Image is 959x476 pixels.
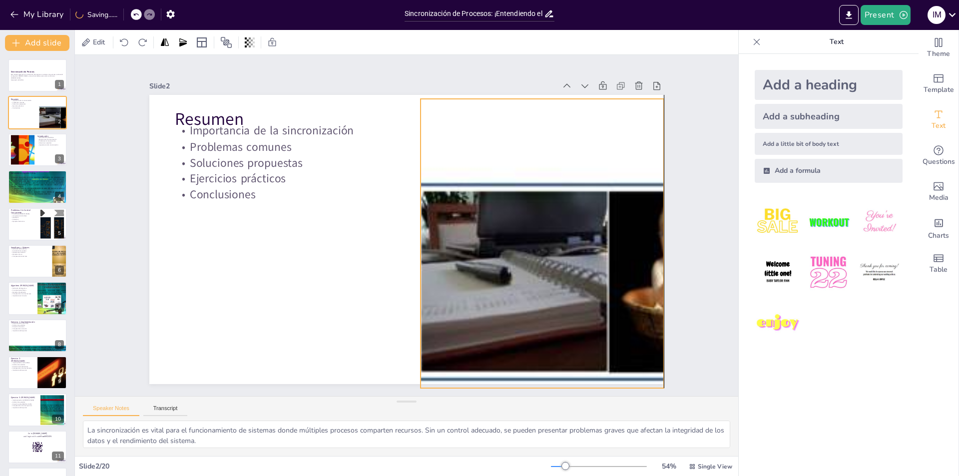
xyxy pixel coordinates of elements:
[79,462,551,471] div: Slide 2 / 20
[11,255,49,257] p: Comparación de técnicas
[55,340,64,349] div: 8
[919,30,959,66] div: Change the overall theme
[11,252,49,254] p: Operaciones atómicas
[55,377,64,386] div: 9
[11,362,34,364] p: Implementación del semáforo
[11,220,37,222] p: Ejemplos ilustrativos
[11,357,34,363] p: Ejercicio 2: [PERSON_NAME]
[856,199,903,245] img: 3.jpeg
[930,264,948,275] span: Table
[755,70,903,100] div: Add a heading
[8,208,67,241] div: 5
[11,401,37,403] p: Análisis de resultados
[805,199,852,245] img: 2.jpeg
[8,282,67,315] div: 7
[5,35,69,51] button: Add slide
[11,248,49,250] p: Definición de semáforos
[923,156,955,167] span: Questions
[755,159,903,183] div: Add a formula
[856,249,903,296] img: 6.jpeg
[11,288,34,290] p: Definición del algoritmo
[11,405,37,407] p: Comparación con otros ejercicios
[55,154,64,163] div: 3
[11,368,34,370] p: Comparación con otros métodos
[919,102,959,138] div: Add text boxes
[11,218,37,220] p: Starvation
[755,104,903,129] div: Add a subheading
[11,326,64,328] p: Discusión de errores
[11,253,49,255] p: Ejemplos de uso
[175,155,509,171] p: Soluciones propuestas
[11,105,49,107] p: Ejercicios prácticos
[91,37,107,47] span: Edit
[37,138,64,140] p: Mecanismos de sincronización
[8,393,67,426] div: 10
[8,133,67,166] div: 3
[11,103,49,105] p: Soluciones propuestas
[33,432,47,435] strong: [DOMAIN_NAME]
[11,322,64,324] p: Implementación del código
[924,84,954,95] span: Template
[927,48,950,59] span: Theme
[919,246,959,282] div: Add a table
[11,324,64,326] p: Análisis de resultados
[11,97,49,100] p: Resumen
[11,213,37,215] p: Condiciones [PERSON_NAME]
[175,187,509,203] p: Conclusiones
[11,432,64,435] p: Go to
[755,300,801,347] img: 7.jpeg
[928,230,949,241] span: Charts
[8,319,67,352] div: 8
[8,356,67,389] div: 9
[11,403,37,405] p: Discusión sobre [MEDICAL_DATA]
[11,250,49,252] p: Función de los mutexes
[11,71,34,73] strong: Sincronización de Procesos
[657,462,681,471] div: 54 %
[11,216,37,218] p: Deadlocks
[8,170,67,203] div: 4
[11,79,64,81] p: Generated with [URL]
[75,10,117,19] div: Saving......
[55,303,64,312] div: 7
[839,5,859,25] button: Export to PowerPoint
[175,139,509,155] p: Problemas comunes
[8,431,67,464] div: 11
[143,405,188,416] button: Transcript
[7,6,68,22] button: My Library
[11,291,34,293] p: Ejemplos de aplicación
[11,172,64,175] p: Definición de Sección Crítica
[175,123,509,139] p: Importancia de la sincronización
[11,209,37,214] p: Problemas Sin Control Concurrente
[755,199,801,245] img: 1.jpeg
[928,5,946,25] button: I M
[52,415,64,424] div: 10
[11,174,64,176] p: Definición de sección crítica
[55,80,64,89] div: 1
[11,101,49,103] p: Problemas comunes
[8,96,67,129] div: 2
[755,249,801,296] img: 4.jpeg
[11,366,34,368] p: Discusión de implicaciones
[919,138,959,174] div: Get real-time input from your audience
[11,407,37,409] p: Importancia del ejercicio
[11,215,37,217] p: Inconsistencias de datos
[175,171,509,187] p: Ejercicios prácticos
[861,5,911,25] button: Present
[55,117,64,126] div: 2
[83,421,730,448] textarea: La sincronización es vital para el funcionamiento de sistemas donde múltiples procesos comparten ...
[11,106,49,108] p: Conclusiones
[805,249,852,296] img: 5.jpeg
[919,210,959,246] div: Add charts and graphs
[11,290,34,292] p: Funcionamiento básico
[37,144,64,146] p: Importancia de la sincronización
[11,179,64,181] p: Consecuencias de la falta de control
[11,99,49,101] p: Importancia de la sincronización
[8,59,67,92] div: 1
[55,192,64,201] div: 4
[765,30,909,54] p: Text
[11,284,34,287] p: Algoritmo [PERSON_NAME]
[11,364,34,366] p: Análisis de resultados
[220,36,232,48] span: Position
[698,463,732,471] span: Single View
[919,174,959,210] div: Add images, graphics, shapes or video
